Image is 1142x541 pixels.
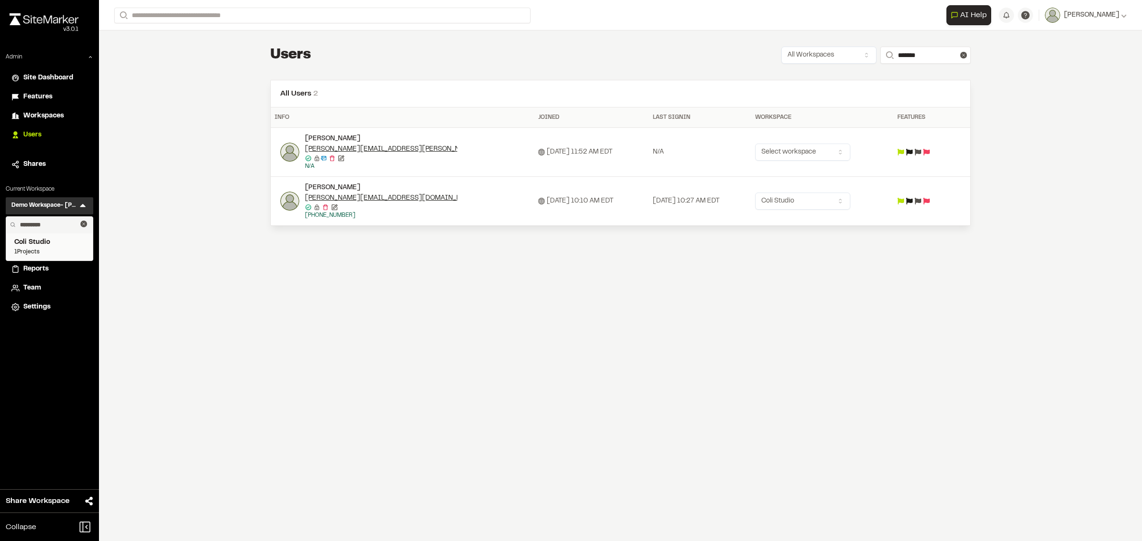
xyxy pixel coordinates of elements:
div: [DATE] 10:27 AM EDT [653,196,748,206]
p: Current Workspace [6,185,93,193]
a: N/A [305,164,315,169]
a: Workspaces [11,111,88,121]
img: rebrand.png [10,13,79,25]
div: Feature flags [897,198,948,204]
span: No reset password email sent [312,155,320,162]
span: Share Workspace [6,495,69,507]
span: [PERSON_NAME] [1064,10,1119,20]
button: [PERSON_NAME] [1045,8,1127,23]
div: Oh geez...please don't... [10,25,79,34]
button: Search [880,47,897,64]
a: Team [11,283,88,293]
button: Search [114,8,131,23]
span: Reports [23,264,49,274]
a: Shares [11,159,88,170]
span: Signed up via Web [538,198,545,204]
span: AI Help [960,10,987,21]
a: [PERSON_NAME][EMAIL_ADDRESS][DOMAIN_NAME] [305,193,479,203]
div: Last Signin [653,113,748,122]
span: Team [23,283,41,293]
div: [PERSON_NAME] [305,183,457,193]
img: Camille Pacheco [280,192,299,211]
div: Feature flags [897,149,948,155]
span: Collapse [6,522,36,533]
div: Features [897,113,948,122]
div: Workspace [755,113,890,122]
a: Users [11,130,88,140]
span: 2 [313,90,318,97]
h3: Demo Workspace- [PERSON_NAME] [11,201,78,211]
a: Site Dashboard [11,73,88,83]
h1: Users [270,46,311,65]
div: [DATE] 10:10 AM EDT [538,196,645,206]
span: Features [23,92,52,102]
span: Site Dashboard [23,73,73,83]
a: Settings [11,302,88,312]
button: Clear text [960,52,967,58]
h2: All Users [280,88,961,99]
span: Users [23,130,41,140]
span: No reset password email sent [312,204,320,211]
img: Camille Hickman [280,143,299,162]
span: Signed up via Web [538,149,545,155]
span: Workspaces [23,111,64,121]
span: Shares [23,159,46,170]
a: Features [11,92,88,102]
div: Info [275,113,531,122]
div: [DATE] 11:52 AM EDT [538,147,645,157]
div: Open AI Assistant [946,5,995,25]
p: Admin [6,53,22,61]
img: User [1045,8,1060,23]
div: [PERSON_NAME] [305,134,457,144]
button: Open AI Assistant [946,5,991,25]
div: Joined [538,113,645,122]
div: Camille Hickman [305,134,457,171]
a: [PHONE_NUMBER] [305,213,355,218]
a: Reports [11,264,88,274]
span: 1 Projects [14,248,85,256]
div: N/A [653,147,748,157]
a: Coli Studio1Projects [14,237,85,256]
div: Camille Pacheco [305,183,457,220]
span: Settings [23,302,50,312]
button: Clear text [80,221,87,227]
span: Coli Studio [14,237,85,248]
a: [PERSON_NAME][EMAIL_ADDRESS][PERSON_NAME][DOMAIN_NAME] [305,144,534,155]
